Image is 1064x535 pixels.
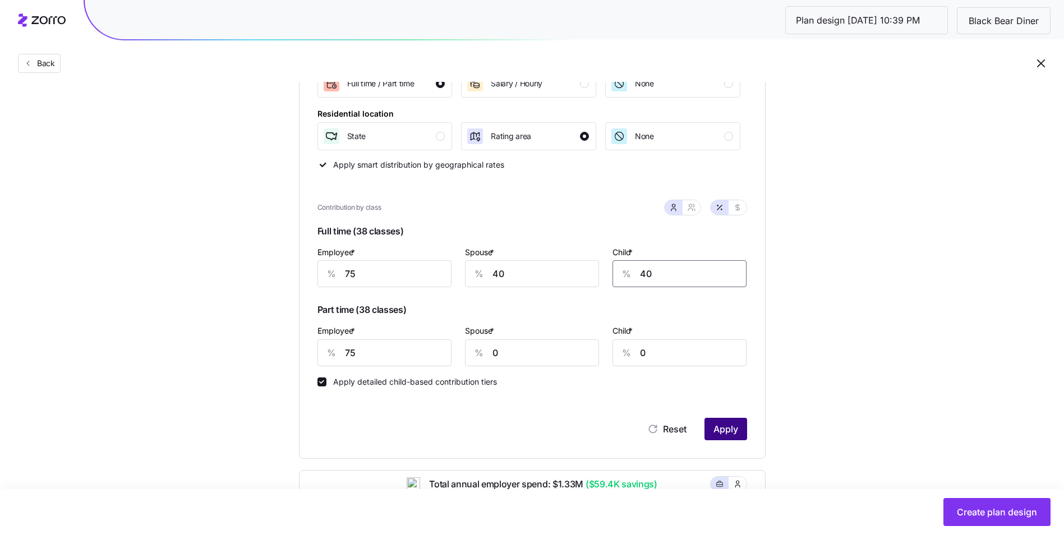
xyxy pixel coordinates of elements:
span: Part time (38 classes) [317,301,747,324]
span: Black Bear Diner [960,14,1048,28]
span: None [635,131,654,142]
label: Spouse [465,246,496,259]
span: Contribution by class [317,202,381,213]
img: ai-icon.png [407,477,420,491]
span: State [347,131,366,142]
label: Child [612,325,635,337]
div: % [613,261,640,287]
span: Create plan design [957,505,1037,519]
button: Create plan design [943,498,1051,526]
label: Spouse [465,325,496,337]
span: Full time / Part time [347,78,414,89]
div: % [613,340,640,366]
button: Apply [704,418,747,440]
span: Total annual employer spend: $1.33M [420,477,657,491]
span: Reset [663,422,687,436]
span: Full time (38 classes) [317,222,747,245]
label: Employee [317,325,357,337]
span: None [635,78,654,89]
label: Apply detailed child-based contribution tiers [326,377,497,386]
button: Reset [638,418,695,440]
label: Child [612,246,635,259]
span: Salary / Hourly [491,78,542,89]
span: ($59.4K savings) [583,477,657,491]
span: Back [33,58,55,69]
button: Back [18,54,61,73]
label: Employee [317,246,357,259]
span: Rating area [491,131,531,142]
div: % [318,340,345,366]
span: Apply [713,422,738,436]
div: % [318,261,345,287]
div: % [466,261,492,287]
div: % [466,340,492,366]
div: Residential location [317,108,394,120]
